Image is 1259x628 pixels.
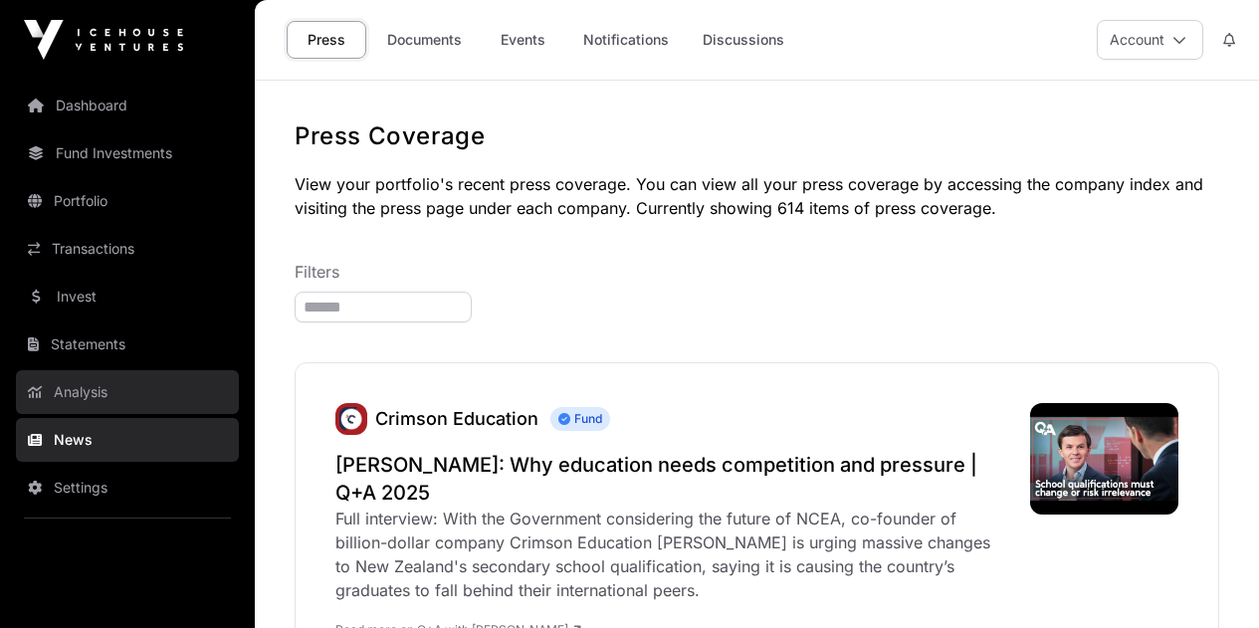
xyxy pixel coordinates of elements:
[16,322,239,366] a: Statements
[16,466,239,510] a: Settings
[483,21,562,59] a: Events
[16,275,239,318] a: Invest
[690,21,797,59] a: Discussions
[295,120,1219,152] h1: Press Coverage
[335,403,367,435] a: Crimson Education
[570,21,682,59] a: Notifications
[1159,532,1259,628] iframe: Chat Widget
[550,407,610,431] span: Fund
[1030,403,1178,515] img: hqdefault.jpg
[335,507,1010,602] div: Full interview: With the Government considering the future of NCEA, co-founder of billion-dollar ...
[16,418,239,462] a: News
[335,451,1010,507] a: [PERSON_NAME]: Why education needs competition and pressure | Q+A 2025
[1097,20,1203,60] button: Account
[295,260,1219,284] p: Filters
[16,179,239,223] a: Portfolio
[295,172,1219,220] p: View your portfolio's recent press coverage. You can view all your press coverage by accessing th...
[16,370,239,414] a: Analysis
[16,131,239,175] a: Fund Investments
[287,21,366,59] a: Press
[374,21,475,59] a: Documents
[24,20,183,60] img: Icehouse Ventures Logo
[16,227,239,271] a: Transactions
[375,408,538,429] a: Crimson Education
[335,403,367,435] img: unnamed.jpg
[16,84,239,127] a: Dashboard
